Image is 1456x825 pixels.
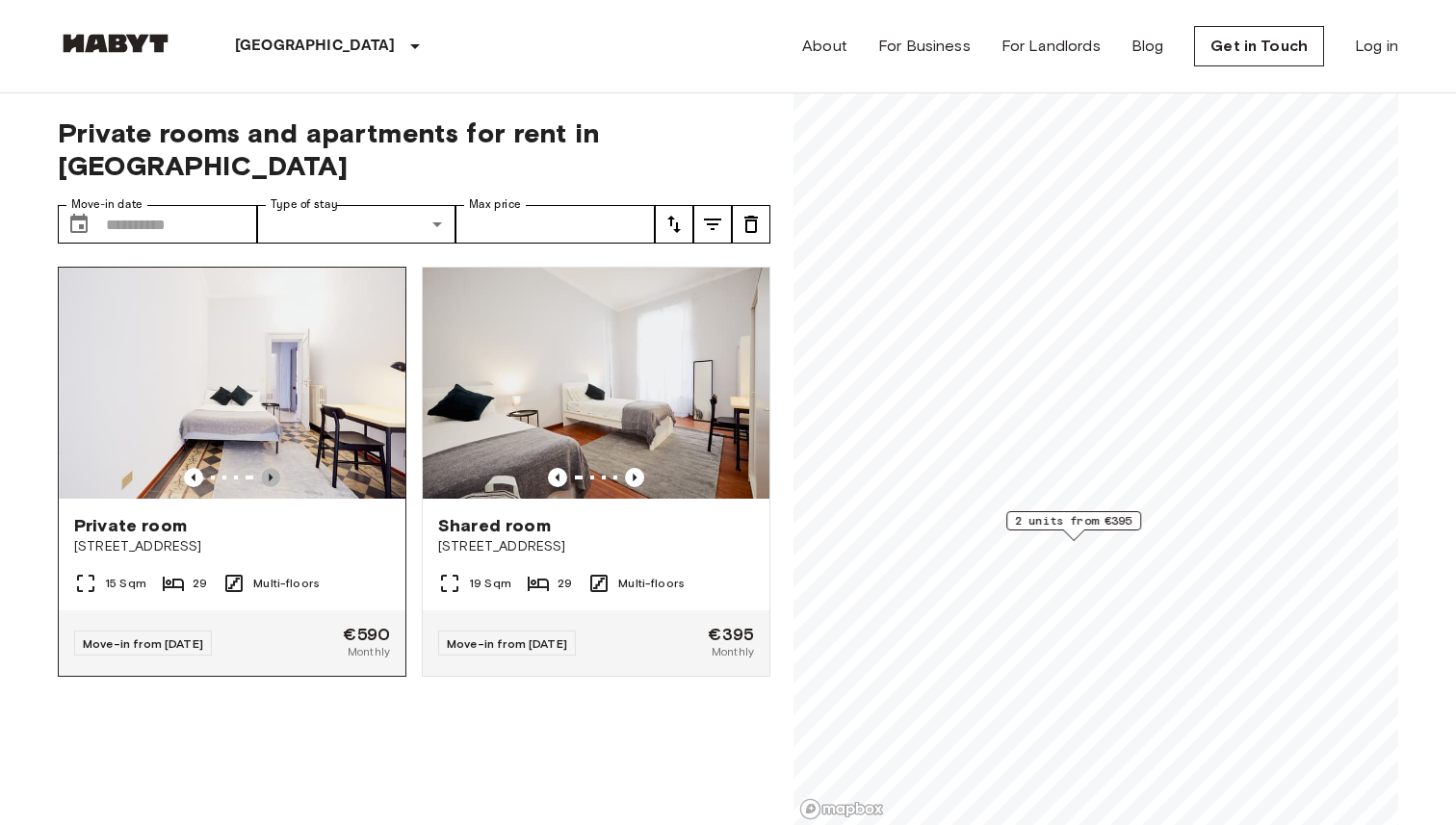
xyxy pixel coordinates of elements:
[1001,35,1101,58] a: For Landlords
[58,116,770,182] span: Private rooms and apartments for rent in [GEOGRAPHIC_DATA]
[184,468,203,487] button: Previous image
[59,268,405,499] img: Marketing picture of unit IT-13-001-001-18H
[271,196,338,213] label: Type of stay
[438,514,551,537] span: Shared room
[423,268,769,499] img: Marketing picture of unit IT-13-001-001-23H
[74,514,187,537] span: Private room
[708,626,754,643] span: €395
[618,575,685,592] span: Multi-floors
[655,205,693,244] button: tune
[105,575,146,592] span: 15 Sqm
[1194,26,1324,66] a: Get in Touch
[60,205,98,244] button: Choose date
[253,575,320,592] span: Multi-floors
[625,468,644,487] button: Previous image
[548,468,567,487] button: Previous image
[235,35,396,58] p: [GEOGRAPHIC_DATA]
[71,196,143,213] label: Move-in date
[74,537,390,556] span: [STREET_ADDRESS]
[438,537,754,556] span: [STREET_ADDRESS]
[261,468,280,487] button: Previous image
[712,643,754,660] span: Monthly
[58,267,406,677] a: Previous imagePrevious imagePrivate room[STREET_ADDRESS]15 Sqm29Multi-floorsMove-in from [DATE]€5...
[558,575,572,592] span: 29
[469,575,511,592] span: 19 Sqm
[693,205,732,244] button: tune
[878,35,971,58] a: For Business
[343,626,390,643] span: €590
[1355,35,1398,58] a: Log in
[58,34,173,53] img: Habyt
[1131,35,1164,58] a: Blog
[469,196,521,213] label: Max price
[83,636,203,651] span: Move-in from [DATE]
[1015,512,1132,529] span: 2 units from €395
[348,643,390,660] span: Monthly
[799,798,884,820] a: Mapbox logo
[802,35,847,58] a: About
[422,267,770,677] a: Marketing picture of unit IT-13-001-001-23HPrevious imagePrevious imageShared room[STREET_ADDRESS...
[1006,511,1141,541] div: Map marker
[193,575,207,592] span: 29
[732,205,770,244] button: tune
[447,636,567,651] span: Move-in from [DATE]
